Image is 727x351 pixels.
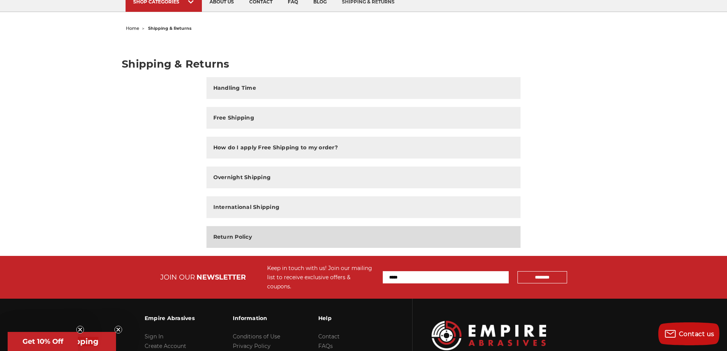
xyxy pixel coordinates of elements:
span: shipping & returns [148,26,192,31]
h2: How do I apply Free Shipping to my order? [213,144,338,152]
button: How do I apply Free Shipping to my order? [206,137,521,159]
button: Close teaser [114,326,122,333]
h2: Free Shipping [213,114,254,122]
button: Handling Time [206,77,521,99]
button: Free Shipping [206,107,521,129]
h1: Shipping & Returns [122,59,605,69]
span: JOIN OUR [160,273,195,281]
h2: International Shipping [213,203,280,211]
h2: Handling Time [213,84,256,92]
h2: Overnight Shipping [213,173,271,181]
div: Keep in touch with us! Join our mailing list to receive exclusive offers & coupons. [267,264,375,291]
h3: Empire Abrasives [145,310,195,326]
a: Privacy Policy [233,343,271,349]
h2: Return Policy [213,233,252,241]
button: International Shipping [206,196,521,218]
button: Close teaser [76,326,84,333]
span: Get 10% Off [23,337,63,346]
a: Create Account [145,343,186,349]
a: Sign In [145,333,163,340]
span: NEWSLETTER [197,273,246,281]
a: home [126,26,139,31]
div: Get Free ShippingClose teaser [8,332,116,351]
button: Return Policy [206,226,521,248]
span: Contact us [679,330,714,338]
a: FAQs [318,343,333,349]
h3: Information [233,310,280,326]
a: Conditions of Use [233,333,280,340]
a: Contact [318,333,340,340]
div: Get 10% OffClose teaser [8,332,78,351]
button: Overnight Shipping [206,167,521,188]
button: Contact us [658,322,719,345]
h3: Help [318,310,370,326]
img: Empire Abrasives Logo Image [432,321,546,350]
